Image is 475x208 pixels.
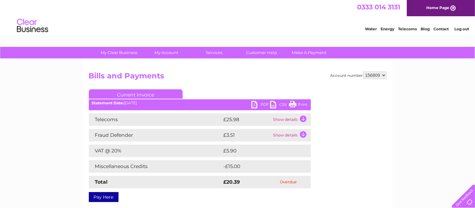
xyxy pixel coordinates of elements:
[236,47,287,58] a: Customer Help
[89,89,183,99] a: Current Invoice
[222,145,296,157] td: £5.90
[93,47,145,58] a: My Clear Business
[141,47,192,58] a: My Account
[222,160,299,173] td: -£15.00
[17,16,48,35] img: logo.png
[95,179,108,185] strong: Total
[90,3,386,30] div: Clear Business is a trading name of Verastar Limited (registered in [GEOGRAPHIC_DATA] No. 3667643...
[89,72,387,83] h2: Bills and Payments
[433,27,449,31] a: Contact
[357,3,400,11] a: 0333 014 3131
[421,27,430,31] a: Blog
[331,72,387,79] div: Account number
[188,47,240,58] a: Services
[92,101,124,105] b: Statement Date:
[365,27,377,31] a: Water
[272,129,311,141] td: Show details
[381,27,394,31] a: Energy
[454,27,469,31] a: Log out
[89,101,311,105] div: [DATE]
[89,113,222,126] td: Telecoms
[222,129,272,141] td: £3.51
[89,192,119,202] a: Pay Here
[398,27,417,31] a: Telecoms
[283,47,335,58] a: Make A Payment
[266,176,311,188] td: Overdue
[89,145,222,157] td: VAT @ 20%
[289,101,308,110] a: Print
[224,179,240,185] strong: £20.39
[89,160,222,173] td: Miscellaneous Credits
[251,101,270,110] a: PDF
[272,113,311,126] td: Show details
[222,113,272,126] td: £25.98
[89,129,222,141] td: Fraud Defender
[270,101,289,110] a: CSV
